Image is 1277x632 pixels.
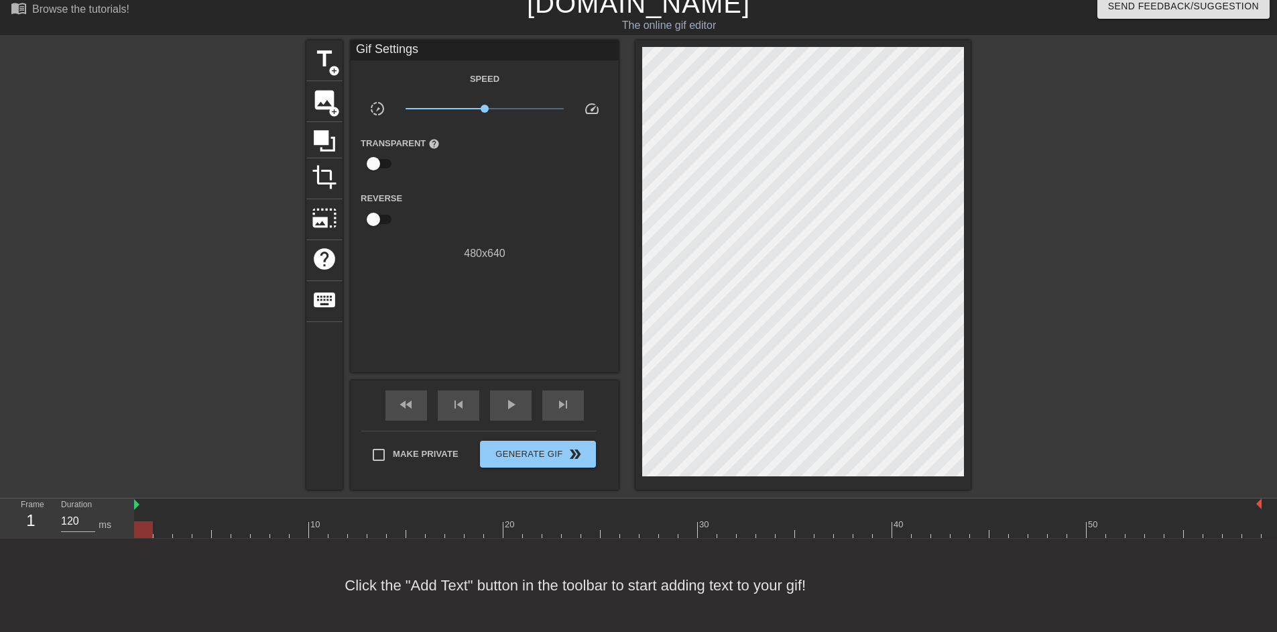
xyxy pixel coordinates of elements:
[699,518,711,531] div: 30
[32,3,129,15] div: Browse the tutorials!
[99,518,111,532] div: ms
[312,87,337,113] span: image
[369,101,385,117] span: slow_motion_video
[312,205,337,231] span: photo_size_select_large
[351,246,619,262] div: 480 x 640
[470,72,499,86] label: Speed
[894,518,906,531] div: 40
[61,501,92,509] label: Duration
[328,106,340,117] span: add_circle
[450,397,467,413] span: skip_previous
[361,192,402,205] label: Reverse
[503,397,519,413] span: play_arrow
[567,446,583,462] span: double_arrow
[351,40,619,60] div: Gif Settings
[393,447,459,461] span: Make Private
[485,446,591,462] span: Generate Gif
[361,137,440,150] label: Transparent
[1088,518,1100,531] div: 50
[480,441,596,468] button: Generate Gif
[505,518,517,531] div: 20
[312,164,337,190] span: crop
[584,101,600,117] span: speed
[21,509,41,533] div: 1
[328,65,340,76] span: add_circle
[11,498,51,537] div: Frame
[428,138,440,150] span: help
[312,246,337,272] span: help
[1256,498,1262,509] img: bound-end.png
[310,518,322,531] div: 10
[312,287,337,313] span: keyboard
[398,397,414,413] span: fast_rewind
[555,397,571,413] span: skip_next
[312,46,337,72] span: title
[432,17,906,34] div: The online gif editor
